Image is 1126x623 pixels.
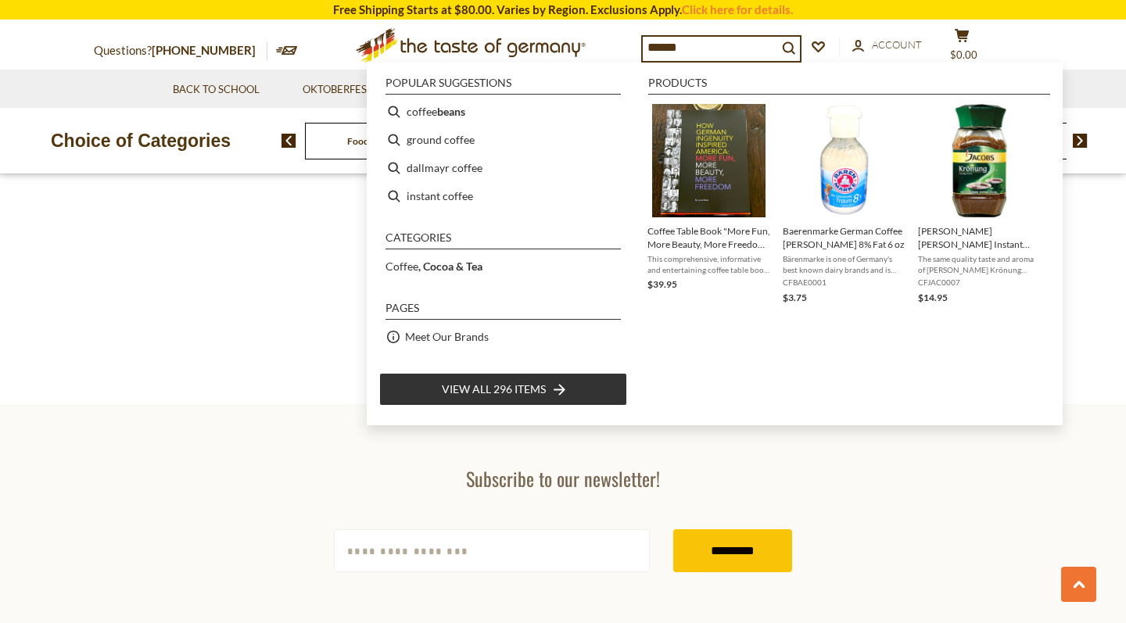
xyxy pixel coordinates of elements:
span: Baerenmarke German Coffee [PERSON_NAME] 8% Fat 6 oz [783,224,905,251]
span: CFBAE0001 [783,277,905,288]
a: Click here for details. [682,2,793,16]
img: next arrow [1073,134,1088,148]
a: Jacobs Instant Coffee Kroenung[PERSON_NAME] [PERSON_NAME] Instant Freeze-Dried Coffee, 7 oz.The s... [918,104,1041,306]
span: Account [872,38,922,51]
span: $3.75 [783,292,807,303]
li: Coffee, Cocoa & Tea [379,252,627,281]
li: Pages [385,303,621,320]
span: The same quality taste and aroma of [PERSON_NAME] Krönung Coffee, in a convenient instant format.... [918,253,1041,275]
a: Coffee Table Book "More Fun, More Beauty, More Freedom: How [DEMOGRAPHIC_DATA] Ingenuity Inspired... [647,104,770,306]
li: instant coffee [379,182,627,210]
button: $0.00 [938,28,985,67]
span: This comprehensive, informative and entertaining coffee table book will inspire history buffs, ev... [647,253,770,275]
a: [PHONE_NUMBER] [152,43,256,57]
span: CFJAC0007 [918,277,1041,288]
span: $14.95 [918,292,948,303]
li: Popular suggestions [385,77,621,95]
span: Bärenmarke is one of Germany's best known dairy brands and is synonymous for condensed milk used ... [783,253,905,275]
span: View all 296 items [442,381,546,398]
img: Jacobs Instant Coffee Kroenung [923,104,1036,217]
b: , Cocoa & Tea [418,260,482,273]
img: previous arrow [281,134,296,148]
a: Baerenmarke German Coffee [PERSON_NAME] 8% Fat 6 ozBärenmarke is one of Germany's best known dair... [783,104,905,306]
span: [PERSON_NAME] [PERSON_NAME] Instant Freeze-Dried Coffee, 7 oz. [918,224,1041,251]
li: coffee beans [379,98,627,126]
li: View all 296 items [379,373,627,406]
li: ground coffee [379,126,627,154]
span: $39.95 [647,278,677,290]
li: Categories [385,232,621,249]
li: Products [648,77,1050,95]
a: Account [852,37,922,54]
span: Coffee Table Book "More Fun, More Beauty, More Freedom: How [DEMOGRAPHIC_DATA] Ingenuity Inspired... [647,224,770,251]
a: Back to School [173,81,260,98]
p: Questions? [94,41,267,61]
span: $0.00 [950,48,977,61]
li: dallmayr coffee [379,154,627,182]
li: Jacobs Kroenung Instant Freeze-Dried Coffee, 7 oz. [912,98,1047,312]
div: Instant Search Results [367,63,1063,425]
a: Oktoberfest [303,81,383,98]
a: Meet Our Brands [405,328,489,346]
h3: Subscribe to our newsletter! [334,467,792,490]
li: Baerenmarke German Coffee Creamer 8% Fat 6 oz [776,98,912,312]
li: Meet Our Brands [379,323,627,351]
a: Coffee, Cocoa & Tea [385,257,482,275]
li: Coffee Table Book "More Fun, More Beauty, More Freedom: How German Ingenuity Inspired America" by... [641,98,776,312]
b: beans [437,102,465,120]
a: Food By Category [347,135,421,147]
